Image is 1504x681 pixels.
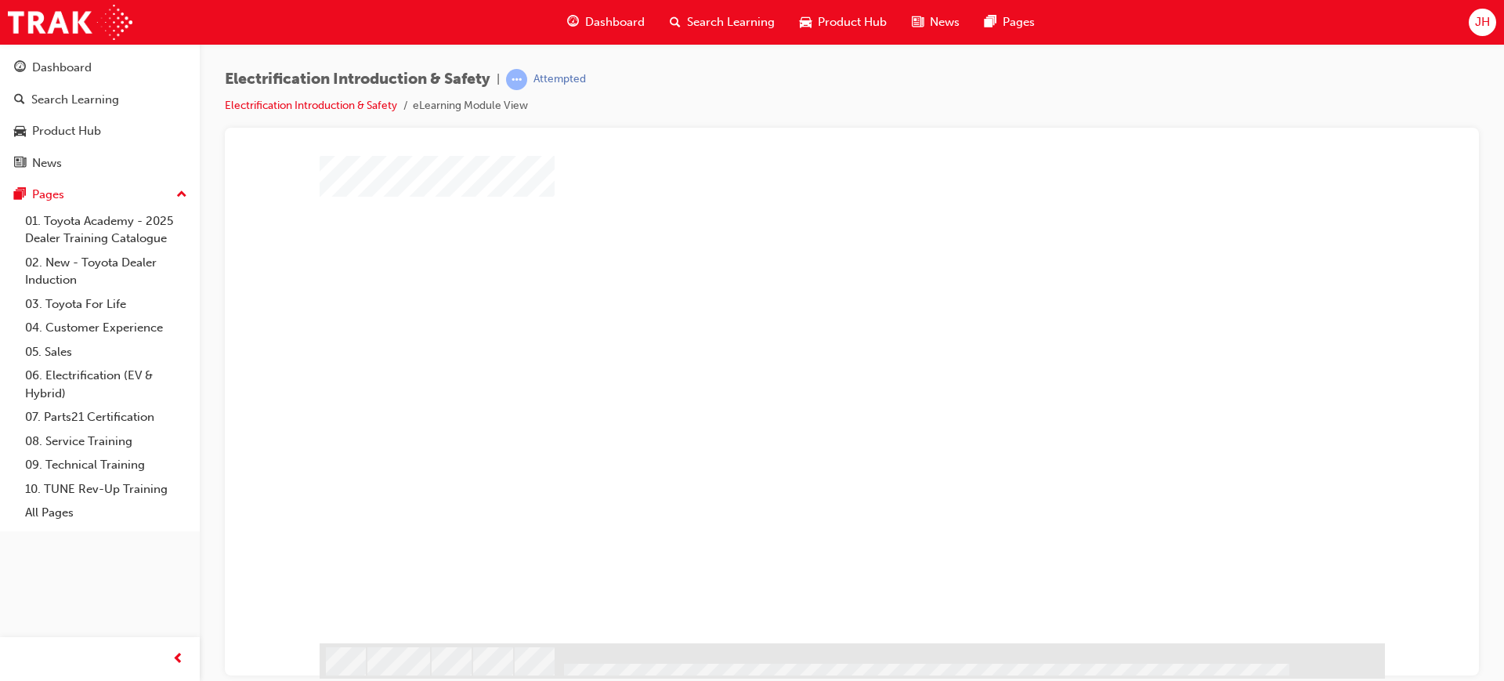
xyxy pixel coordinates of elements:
[19,209,193,251] a: 01. Toyota Academy - 2025 Dealer Training Catalogue
[32,59,92,77] div: Dashboard
[567,13,579,32] span: guage-icon
[787,6,899,38] a: car-iconProduct Hub
[800,13,812,32] span: car-icon
[506,69,527,90] span: learningRecordVerb_ATTEMPT-icon
[19,364,193,405] a: 06. Electrification (EV & Hybrid)
[14,125,26,139] span: car-icon
[899,6,972,38] a: news-iconNews
[1003,13,1035,31] span: Pages
[6,180,193,209] button: Pages
[585,13,645,31] span: Dashboard
[14,61,26,75] span: guage-icon
[176,185,187,205] span: up-icon
[14,157,26,171] span: news-icon
[32,122,101,140] div: Product Hub
[19,477,193,502] a: 10. TUNE Rev-Up Training
[225,99,397,112] a: Electrification Introduction & Safety
[19,251,193,292] a: 02. New - Toyota Dealer Induction
[6,149,193,178] a: News
[8,5,132,40] img: Trak
[225,71,490,89] span: Electrification Introduction & Safety
[985,13,996,32] span: pages-icon
[19,405,193,429] a: 07. Parts21 Certification
[19,429,193,454] a: 08. Service Training
[1469,9,1496,36] button: JH
[1475,13,1490,31] span: JH
[497,71,500,89] span: |
[32,186,64,204] div: Pages
[19,340,193,364] a: 05. Sales
[413,97,528,115] li: eLearning Module View
[19,453,193,477] a: 09. Technical Training
[6,50,193,180] button: DashboardSearch LearningProduct HubNews
[14,188,26,202] span: pages-icon
[31,91,119,109] div: Search Learning
[818,13,887,31] span: Product Hub
[172,650,184,669] span: prev-icon
[555,6,657,38] a: guage-iconDashboard
[19,292,193,317] a: 03. Toyota For Life
[912,13,924,32] span: news-icon
[19,316,193,340] a: 04. Customer Experience
[533,72,586,87] div: Attempted
[6,85,193,114] a: Search Learning
[930,13,960,31] span: News
[670,13,681,32] span: search-icon
[19,501,193,525] a: All Pages
[6,117,193,146] a: Product Hub
[32,154,62,172] div: News
[657,6,787,38] a: search-iconSearch Learning
[14,93,25,107] span: search-icon
[6,53,193,82] a: Dashboard
[972,6,1047,38] a: pages-iconPages
[687,13,775,31] span: Search Learning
